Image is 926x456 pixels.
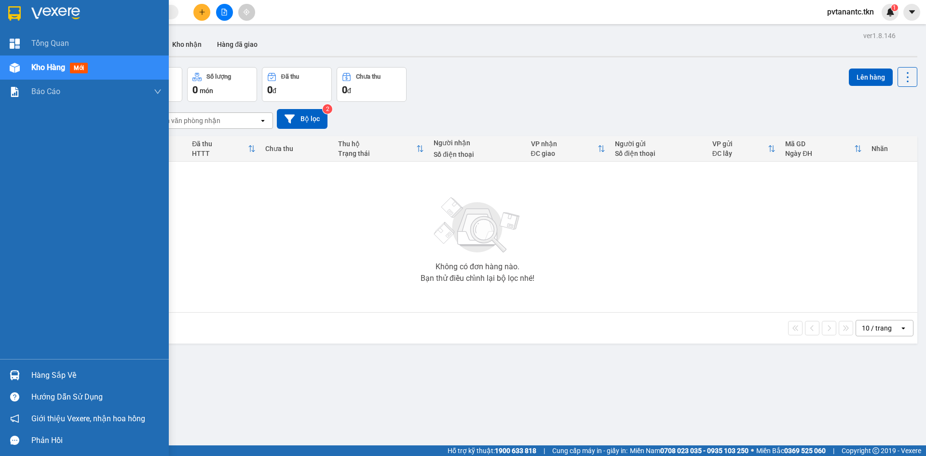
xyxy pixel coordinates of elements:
[323,104,332,114] sup: 2
[434,139,521,147] div: Người nhận
[209,33,265,56] button: Hàng đã giao
[8,6,21,21] img: logo-vxr
[495,447,536,455] strong: 1900 633 818
[277,109,327,129] button: Bộ lọc
[192,84,198,96] span: 0
[338,140,416,148] div: Thu hộ
[200,87,213,95] span: món
[899,324,907,332] svg: open
[708,136,780,162] th: Toggle SortBy
[862,323,892,333] div: 10 / trang
[267,84,272,96] span: 0
[872,447,879,454] span: copyright
[31,63,65,72] span: Kho hàng
[531,140,598,148] div: VP nhận
[356,73,381,80] div: Chưa thu
[333,136,429,162] th: Toggle SortBy
[893,4,896,11] span: 1
[849,69,893,86] button: Lên hàng
[615,140,702,148] div: Người gửi
[262,67,332,102] button: Đã thu0đ
[891,4,898,11] sup: 1
[630,445,749,456] span: Miền Nam
[872,145,912,152] div: Nhãn
[193,4,210,21] button: plus
[31,368,162,383] div: Hàng sắp về
[187,67,257,102] button: Số lượng0món
[192,140,248,148] div: Đã thu
[347,87,351,95] span: đ
[863,30,896,41] div: ver 1.8.146
[206,73,231,80] div: Số lượng
[243,9,250,15] span: aim
[164,33,209,56] button: Kho nhận
[337,67,407,102] button: Chưa thu0đ
[70,63,88,73] span: mới
[712,140,768,148] div: VP gửi
[192,150,248,157] div: HTTT
[31,85,60,97] span: Báo cáo
[436,263,519,271] div: Không có đơn hàng nào.
[154,88,162,96] span: down
[154,116,220,125] div: Chọn văn phòng nhận
[199,9,205,15] span: plus
[216,4,233,21] button: file-add
[221,9,228,15] span: file-add
[272,87,276,95] span: đ
[751,449,754,453] span: ⚪️
[615,150,702,157] div: Số điện thoại
[259,117,267,124] svg: open
[712,150,768,157] div: ĐC lấy
[31,37,69,49] span: Tổng Quan
[265,145,328,152] div: Chưa thu
[338,150,416,157] div: Trạng thái
[31,413,145,425] span: Giới thiệu Vexere, nhận hoa hồng
[908,8,916,16] span: caret-down
[31,433,162,448] div: Phản hồi
[10,414,19,423] span: notification
[785,150,854,157] div: Ngày ĐH
[526,136,611,162] th: Toggle SortBy
[10,370,20,380] img: warehouse-icon
[238,4,255,21] button: aim
[785,140,854,148] div: Mã GD
[10,87,20,97] img: solution-icon
[833,445,834,456] span: |
[31,390,162,404] div: Hướng dẫn sử dụng
[281,73,299,80] div: Đã thu
[10,392,19,401] span: question-circle
[756,445,826,456] span: Miền Bắc
[10,436,19,445] span: message
[903,4,920,21] button: caret-down
[552,445,627,456] span: Cung cấp máy in - giấy in:
[434,151,521,158] div: Số điện thoại
[819,6,882,18] span: pvtanantc.tkn
[421,275,534,282] div: Bạn thử điều chỉnh lại bộ lọc nhé!
[784,447,826,455] strong: 0369 525 060
[886,8,895,16] img: icon-new-feature
[531,150,598,157] div: ĐC giao
[10,39,20,49] img: dashboard-icon
[780,136,867,162] th: Toggle SortBy
[660,447,749,455] strong: 0708 023 035 - 0935 103 250
[10,63,20,73] img: warehouse-icon
[429,192,526,259] img: svg+xml;base64,PHN2ZyBjbGFzcz0ibGlzdC1wbHVnX19zdmciIHhtbG5zPSJodHRwOi8vd3d3LnczLm9yZy8yMDAwL3N2Zy...
[342,84,347,96] span: 0
[544,445,545,456] span: |
[187,136,260,162] th: Toggle SortBy
[448,445,536,456] span: Hỗ trợ kỹ thuật:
